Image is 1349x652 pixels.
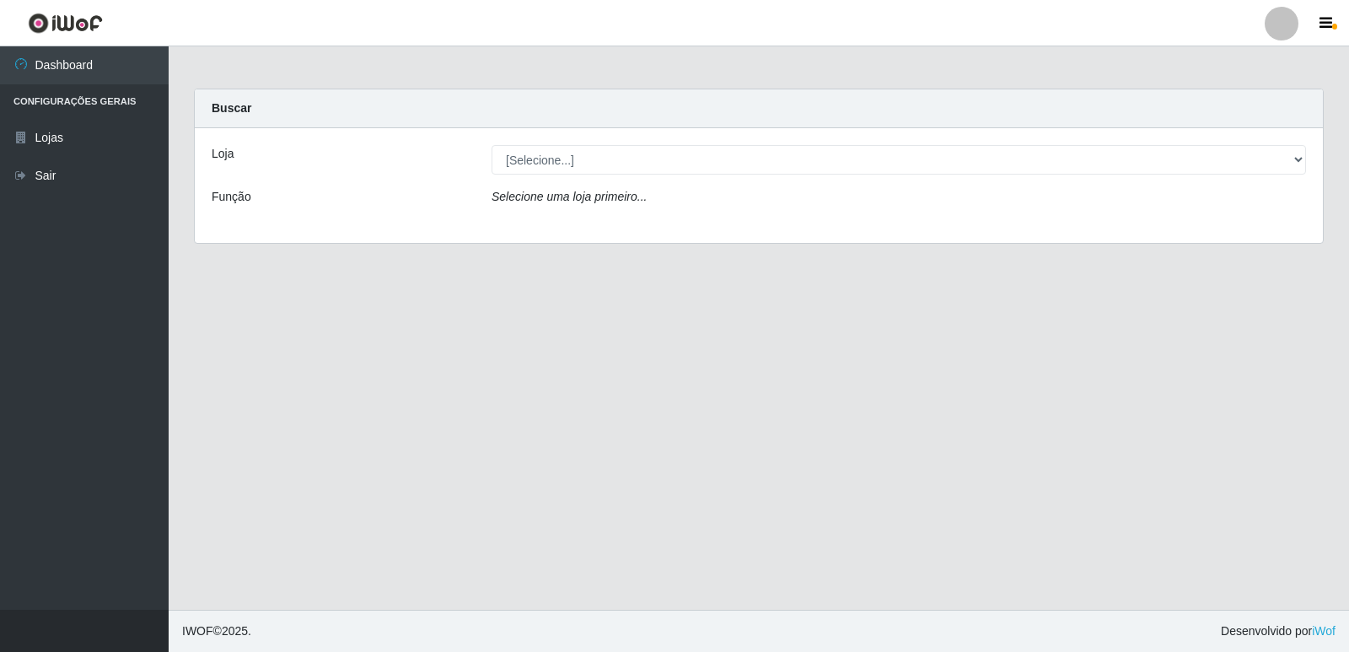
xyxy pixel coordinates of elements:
label: Loja [212,145,234,163]
span: © 2025 . [182,622,251,640]
span: Desenvolvido por [1221,622,1336,640]
i: Selecione uma loja primeiro... [492,190,647,203]
a: iWof [1312,624,1336,638]
strong: Buscar [212,101,251,115]
img: CoreUI Logo [28,13,103,34]
label: Função [212,188,251,206]
span: IWOF [182,624,213,638]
